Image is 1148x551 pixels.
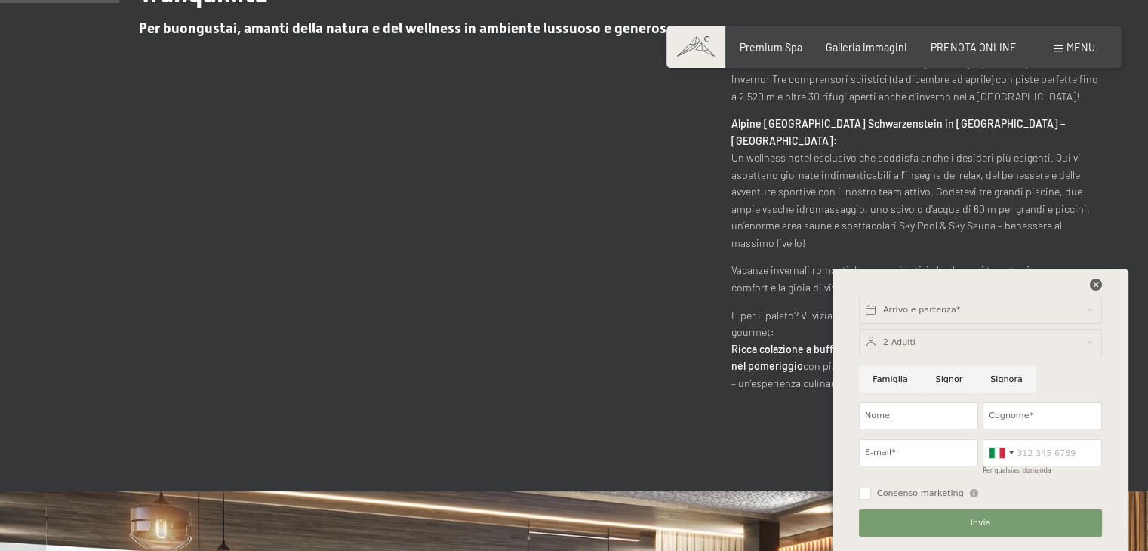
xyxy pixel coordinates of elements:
strong: Alpine [GEOGRAPHIC_DATA] Schwarzenstein in [GEOGRAPHIC_DATA] – [GEOGRAPHIC_DATA]: [731,117,1065,147]
span: Consenso marketing* [428,311,542,326]
span: Consenso marketing [877,488,964,500]
p: Primavera - estate - autunno: Oltre 80 malghe e rifugi aperti vi aspettano. Inverno: Tre comprens... [731,37,1098,105]
span: Invia [970,517,990,529]
label: Per qualsiasi domanda [983,467,1051,474]
span: Per buongustai, amanti della natura e del wellness in ambiente lussuoso e generoso [139,20,675,37]
a: Premium Spa [740,41,802,54]
p: E per il palato? Vi viziamo tutto il giorno con il nostro raffinato pacchetto ¾ gourmet: per comi... [731,307,1098,392]
p: Vacanze invernali romantiche o sogni estivi al sole – qui trovate sicurezza, comfort e la gioia d... [731,262,1098,296]
div: Italy (Italia): +39 [983,440,1018,466]
input: 312 345 6789 [983,439,1102,466]
a: PRENOTA ONLINE [931,41,1017,54]
strong: Ricca colazione a buffet [731,343,842,356]
span: Menu [1066,41,1095,54]
a: Galleria immagini [826,41,907,54]
span: 1 [831,519,834,529]
p: Un wellness hotel esclusivo che soddisfa anche i desideri più esigenti. Qui vi aspettano giornate... [731,115,1098,251]
button: Invia [859,509,1102,537]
